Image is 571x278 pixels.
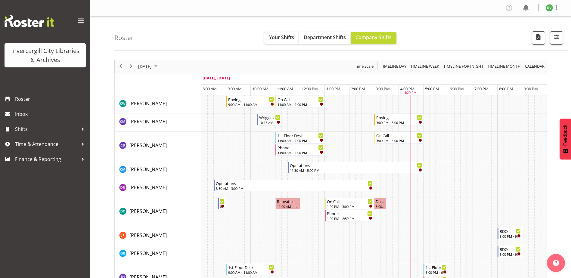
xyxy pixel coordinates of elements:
[354,63,375,70] button: Time Scale
[129,250,167,257] a: [PERSON_NAME]
[127,63,135,70] button: Next
[426,270,447,275] div: 5:00 PM - 6:00 PM
[5,15,54,27] img: Rosterit website logo
[129,184,167,191] a: [PERSON_NAME]
[380,63,408,70] button: Timeline Day
[228,86,242,91] span: 9:00 AM
[327,198,373,204] div: On Call
[426,264,447,270] div: 1st Floor Desk
[277,204,299,209] div: 11:00 AM - 12:00 PM
[524,63,545,70] span: calendar
[498,246,522,257] div: Grace Roscoe-Squires"s event - RDO Begin From Monday, September 29, 2025 at 8:00:00 PM GMT+13:00 ...
[257,114,282,125] div: Chamique Mamolo"s event - Wriggle and Rhyme Begin From Monday, September 29, 2025 at 10:15:00 AM ...
[325,198,374,209] div: Donald Cunningham"s event - On Call Begin From Monday, September 29, 2025 at 1:00:00 PM GMT+13:00...
[129,118,167,125] a: [PERSON_NAME]
[374,198,386,209] div: Donald Cunningham"s event - Duration 0 hours - Donald Cunningham Begin From Monday, September 29,...
[216,186,373,191] div: 8:30 AM - 3:00 PM
[129,142,167,149] a: [PERSON_NAME]
[218,198,226,209] div: Donald Cunningham"s event - Newspapers Begin From Monday, September 29, 2025 at 8:40:00 AM GMT+13...
[115,227,201,245] td: Glen Tomlinson resource
[15,155,78,164] span: Finance & Reporting
[443,63,484,70] span: Timeline Fortnight
[290,168,422,173] div: 11:30 AM - 5:00 PM
[410,63,440,70] button: Timeline Week
[220,204,225,209] div: 8:40 AM - 9:00 AM
[220,198,225,204] div: Newspapers
[15,94,87,103] span: Roster
[115,113,201,131] td: Chamique Mamolo resource
[376,132,422,138] div: On Call
[228,264,274,270] div: 1st Floor Desk
[376,120,422,125] div: 3:00 PM - 5:00 PM
[226,264,275,275] div: Jill Harpur"s event - 1st Floor Desk Begin From Monday, September 29, 2025 at 9:00:00 AM GMT+13:0...
[325,210,374,221] div: Donald Cunningham"s event - Phone Begin From Monday, September 29, 2025 at 1:00:00 PM GMT+13:00 E...
[259,120,280,125] div: 10:15 AM - 11:15 AM
[553,260,559,266] img: help-xxl-2.png
[474,86,489,91] span: 7:00 PM
[259,114,280,120] div: Wriggle and Rhyme
[326,86,340,91] span: 1:00 PM
[404,90,417,95] div: 4:29 PM
[136,60,161,73] div: September 29, 2025
[214,180,374,191] div: Debra Robinson"s event - Operations Begin From Monday, September 29, 2025 at 8:30:00 AM GMT+13:00...
[560,119,571,159] button: Feedback - Show survey
[299,32,351,44] button: Department Shifts
[275,132,325,144] div: Chris Broad"s event - 1st Floor Desk Begin From Monday, September 29, 2025 at 11:00:00 AM GMT+13:...
[137,63,160,70] button: September 2025
[327,216,372,221] div: 1:00 PM - 2:59 PM
[288,162,424,173] div: Cindy Mulrooney"s event - Operations Begin From Monday, September 29, 2025 at 11:30:00 AM GMT+13:...
[278,132,323,138] div: 1st Floor Desk
[15,110,87,119] span: Inbox
[524,86,538,91] span: 9:00 PM
[252,86,268,91] span: 10:00 AM
[129,100,167,107] a: [PERSON_NAME]
[15,125,78,134] span: Shifts
[376,114,422,120] div: Roving
[278,150,323,155] div: 11:00 AM - 1:00 PM
[278,138,323,143] div: 11:00 AM - 1:00 PM
[450,86,464,91] span: 6:00 PM
[327,210,372,216] div: Phone
[290,162,422,168] div: Operations
[226,96,275,107] div: Catherine Wilson"s event - Roving Begin From Monday, September 29, 2025 at 9:00:00 AM GMT+13:00 E...
[546,4,553,11] img: desk-view11665.jpg
[129,232,167,239] a: [PERSON_NAME]
[114,34,134,41] h4: Roster
[410,63,440,70] span: Timeline Week
[563,125,568,146] span: Feedback
[275,144,325,156] div: Chris Broad"s event - Phone Begin From Monday, September 29, 2025 at 11:00:00 AM GMT+13:00 Ends A...
[15,140,78,149] span: Time & Attendance
[277,198,299,204] div: Repeats every [DATE] - [PERSON_NAME]
[442,63,485,70] button: Fortnight
[115,161,201,179] td: Cindy Mulrooney resource
[129,166,167,173] a: [PERSON_NAME]
[115,245,201,263] td: Grace Roscoe-Squires resource
[498,228,522,239] div: Glen Tomlinson"s event - RDO Begin From Monday, September 29, 2025 at 8:00:00 PM GMT+13:00 Ends A...
[500,234,521,239] div: 8:00 PM - 9:00 PM
[275,96,325,107] div: Catherine Wilson"s event - On Call Begin From Monday, September 29, 2025 at 11:00:00 AM GMT+13:00...
[216,180,373,186] div: Operations
[500,252,521,257] div: 8:00 PM - 9:00 PM
[487,63,522,70] button: Timeline Month
[129,208,167,215] a: [PERSON_NAME]
[116,60,126,73] div: previous period
[117,63,125,70] button: Previous
[374,114,424,125] div: Chamique Mamolo"s event - Roving Begin From Monday, September 29, 2025 at 3:00:00 PM GMT+13:00 En...
[203,86,217,91] span: 8:00 AM
[278,102,323,107] div: 11:00 AM - 1:00 PM
[327,204,373,209] div: 1:00 PM - 3:00 PM
[304,34,346,41] span: Department Shifts
[376,204,385,209] div: 3:00 PM - 3:30 PM
[11,46,80,64] div: Invercargill City Libraries & Archives
[424,264,448,275] div: Jill Harpur"s event - 1st Floor Desk Begin From Monday, September 29, 2025 at 5:00:00 PM GMT+13:0...
[400,86,414,91] span: 4:00 PM
[126,60,136,73] div: next period
[228,102,274,107] div: 9:00 AM - 11:00 AM
[351,32,396,44] button: Company Shifts
[499,86,513,91] span: 8:00 PM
